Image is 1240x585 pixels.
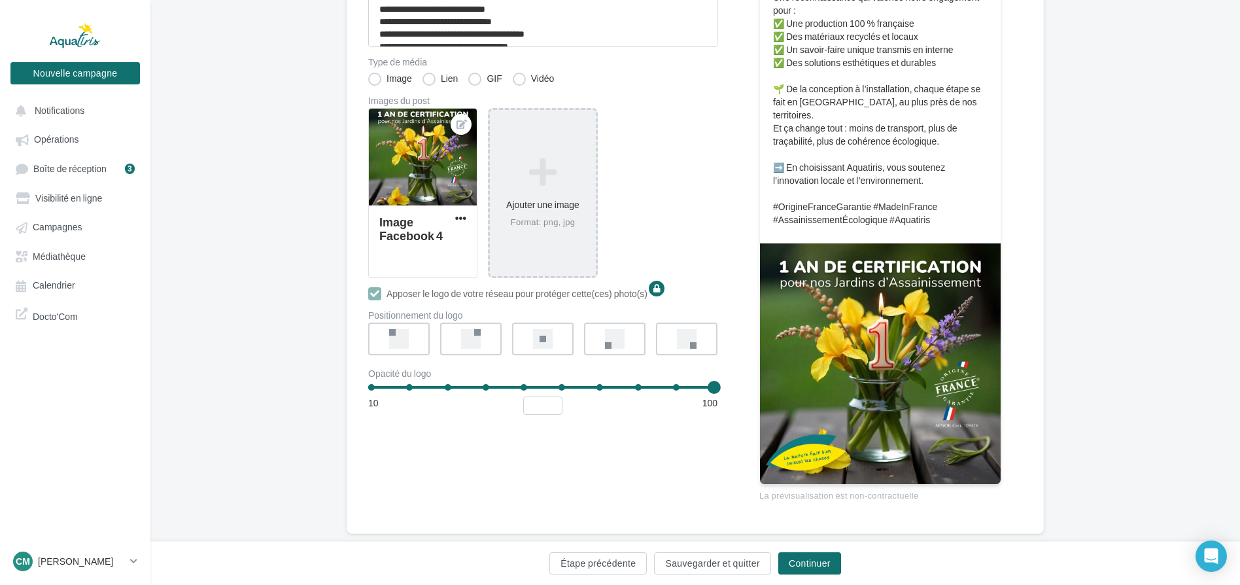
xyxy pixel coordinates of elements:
div: Positionnement du logo [368,311,717,320]
a: Boîte de réception3 [8,156,143,181]
div: 3 [125,164,135,174]
span: Opérations [34,134,78,145]
button: Sauvegarder et quitter [654,552,770,575]
span: Calendrier [33,280,75,291]
label: Vidéo [513,73,555,86]
span: Visibilité en ligne [35,192,102,204]
button: Notifications [8,98,137,122]
span: Cm [16,555,30,568]
a: Campagnes [8,215,143,238]
a: Médiathèque [8,244,143,268]
div: Apposer le logo de votre réseau pour protéger cette(ces) photo(s) [387,287,647,300]
a: Docto'Com [8,302,143,328]
span: Campagnes [33,222,82,233]
div: Images du post [368,96,717,105]
label: Lien [422,73,458,86]
div: 10 [368,397,379,410]
span: Docto'Com [33,308,78,323]
span: Médiathèque [33,251,86,262]
span: Notifications [35,105,84,116]
div: 100 [702,397,717,410]
a: Calendrier [8,273,143,296]
div: Image Facebook 4 [379,215,443,243]
label: GIF [468,73,502,86]
div: Open Intercom Messenger [1196,541,1227,572]
label: Type de média [368,58,717,67]
a: Cm [PERSON_NAME] [10,549,140,574]
div: Opacité du logo [368,369,717,378]
button: Nouvelle campagne [10,62,140,84]
a: Opérations [8,127,143,151]
label: Image [368,73,412,86]
a: Visibilité en ligne [8,186,143,209]
span: Boîte de réception [33,163,107,174]
button: Continuer [778,552,841,575]
div: La prévisualisation est non-contractuelle [759,485,1001,502]
button: Étape précédente [549,552,647,575]
p: [PERSON_NAME] [38,555,125,568]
